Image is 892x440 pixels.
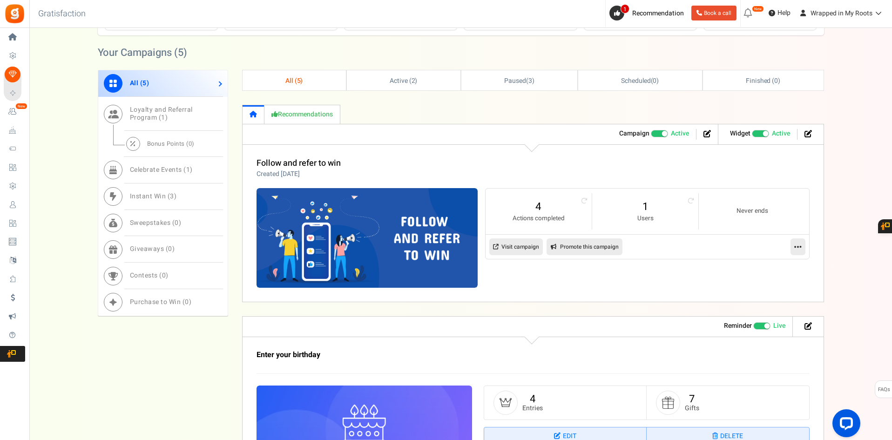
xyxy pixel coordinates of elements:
[98,48,187,57] h2: Your Campaigns ( )
[130,244,175,254] span: Giveaways ( )
[130,105,193,122] span: Loyalty and Referral Program ( )
[504,76,526,86] span: Paused
[142,78,147,88] span: 5
[257,351,699,359] h3: Enter your birthday
[619,129,649,138] strong: Campaign
[130,271,169,280] span: Contests ( )
[504,76,534,86] span: ( )
[724,321,752,331] strong: Reminder
[601,199,689,214] a: 1
[168,244,172,254] span: 0
[147,139,195,148] span: Bonus Points ( )
[691,6,737,20] a: Book a call
[495,214,582,223] small: Actions completed
[257,157,341,169] a: Follow and refer to win
[412,76,415,86] span: 2
[297,76,301,86] span: 5
[774,76,778,86] span: 0
[4,104,25,120] a: New
[772,129,790,138] span: Active
[528,76,532,86] span: 3
[621,76,651,86] span: Scheduled
[178,45,183,60] span: 5
[730,129,750,138] strong: Widget
[671,129,689,138] span: Active
[390,76,418,86] span: Active ( )
[653,76,656,86] span: 0
[621,4,629,14] span: 1
[175,218,179,228] span: 0
[632,8,684,18] span: Recommendation
[189,139,192,148] span: 0
[170,191,174,201] span: 3
[130,191,177,201] span: Instant Win ( )
[185,297,189,307] span: 0
[811,8,872,18] span: Wrapped in My Roots
[621,76,659,86] span: ( )
[264,105,340,124] a: Recommendations
[773,321,785,331] span: Live
[257,169,341,179] p: Created [DATE]
[530,392,535,406] a: 4
[186,165,190,175] span: 1
[775,8,791,18] span: Help
[522,405,543,412] small: Entries
[495,199,582,214] a: 4
[689,392,695,406] a: 7
[609,6,688,20] a: 1 Recommendation
[130,165,193,175] span: Celebrate Events ( )
[15,103,27,109] em: New
[4,3,25,24] img: Gratisfaction
[765,6,794,20] a: Help
[489,238,543,255] a: Visit campaign
[162,271,166,280] span: 0
[130,218,182,228] span: Sweepstakes ( )
[878,381,890,399] span: FAQs
[708,207,796,216] small: Never ends
[685,405,699,412] small: Gifts
[746,76,780,86] span: Finished ( )
[285,76,303,86] span: All ( )
[601,214,689,223] small: Users
[130,78,149,88] span: All ( )
[28,5,96,23] h3: Gratisfaction
[752,6,764,12] em: New
[130,297,192,307] span: Purchase to Win ( )
[547,238,622,255] a: Promote this campaign
[723,129,797,140] li: Widget activated
[161,113,165,122] span: 1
